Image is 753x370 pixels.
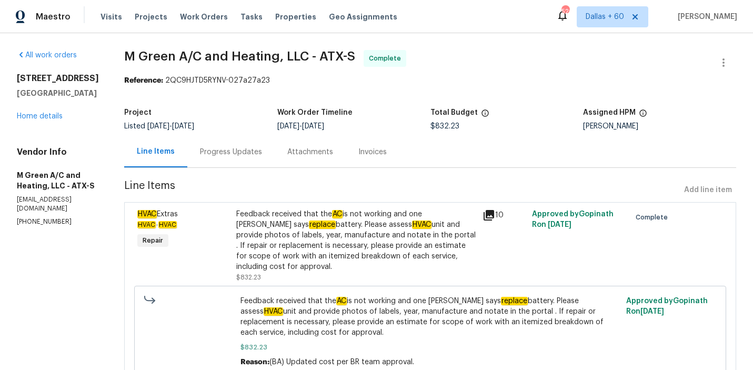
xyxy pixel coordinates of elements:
h4: Vendor Info [17,147,99,157]
span: [PERSON_NAME] [674,12,737,22]
em: HVAC [158,221,177,228]
span: [DATE] [640,308,664,315]
div: 526 [561,6,569,17]
div: 10 [483,209,526,222]
b: Reference: [124,77,163,84]
span: Feedback received that the is not working and one [PERSON_NAME] says battery. Please assess unit ... [240,296,620,338]
a: All work orders [17,52,77,59]
span: Reason: [240,358,269,366]
em: AC [332,210,343,218]
em: AC [336,297,347,305]
em: HVAC [137,221,156,228]
span: Dallas + 60 [586,12,624,22]
span: $832.23 [240,342,620,353]
span: Complete [369,53,405,64]
p: [PHONE_NUMBER] [17,217,99,226]
span: Approved by Gopinath R on [532,211,614,228]
div: Feedback received that the is not working and one [PERSON_NAME] says battery. Please assess unit ... [236,209,477,272]
span: The hpm assigned to this work order. [639,109,647,123]
span: [DATE] [277,123,299,130]
span: - [137,222,177,228]
span: Extras [137,210,178,218]
p: [EMAIL_ADDRESS][DOMAIN_NAME] [17,195,99,213]
div: Attachments [287,147,333,157]
span: Visits [101,12,122,22]
div: Progress Updates [200,147,262,157]
span: $832.23 [236,274,261,281]
h5: Work Order Timeline [277,109,353,116]
span: $832.23 [430,123,459,130]
span: [DATE] [302,123,324,130]
span: Properties [275,12,316,22]
span: [DATE] [172,123,194,130]
span: Tasks [240,13,263,21]
em: HVAC [137,210,157,218]
em: HVAC [412,221,431,229]
em: replace [309,221,336,229]
div: 2QC9HJTD5RYNV-027a27a23 [124,75,736,86]
span: Work Orders [180,12,228,22]
span: Repair [138,235,167,246]
span: - [147,123,194,130]
span: (BA) Updated cost per BR team approval. [269,358,414,366]
span: Approved by Gopinath R on [626,297,708,315]
span: The total cost of line items that have been proposed by Opendoor. This sum includes line items th... [481,109,489,123]
span: - [277,123,324,130]
em: HVAC [264,307,283,316]
span: M Green A/C and Heating, LLC - ATX-S [124,50,355,63]
h5: M Green A/C and Heating, LLC - ATX-S [17,170,99,191]
span: Maestro [36,12,71,22]
h5: Project [124,109,152,116]
span: Complete [636,212,672,223]
div: Line Items [137,146,175,157]
em: replace [501,297,528,305]
span: Geo Assignments [329,12,397,22]
h2: [STREET_ADDRESS] [17,73,99,84]
h5: Total Budget [430,109,478,116]
h5: [GEOGRAPHIC_DATA] [17,88,99,98]
div: [PERSON_NAME] [583,123,736,130]
span: Projects [135,12,167,22]
span: [DATE] [548,221,571,228]
span: Listed [124,123,194,130]
span: Line Items [124,181,680,200]
h5: Assigned HPM [583,109,636,116]
a: Home details [17,113,63,120]
span: [DATE] [147,123,169,130]
div: Invoices [358,147,387,157]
